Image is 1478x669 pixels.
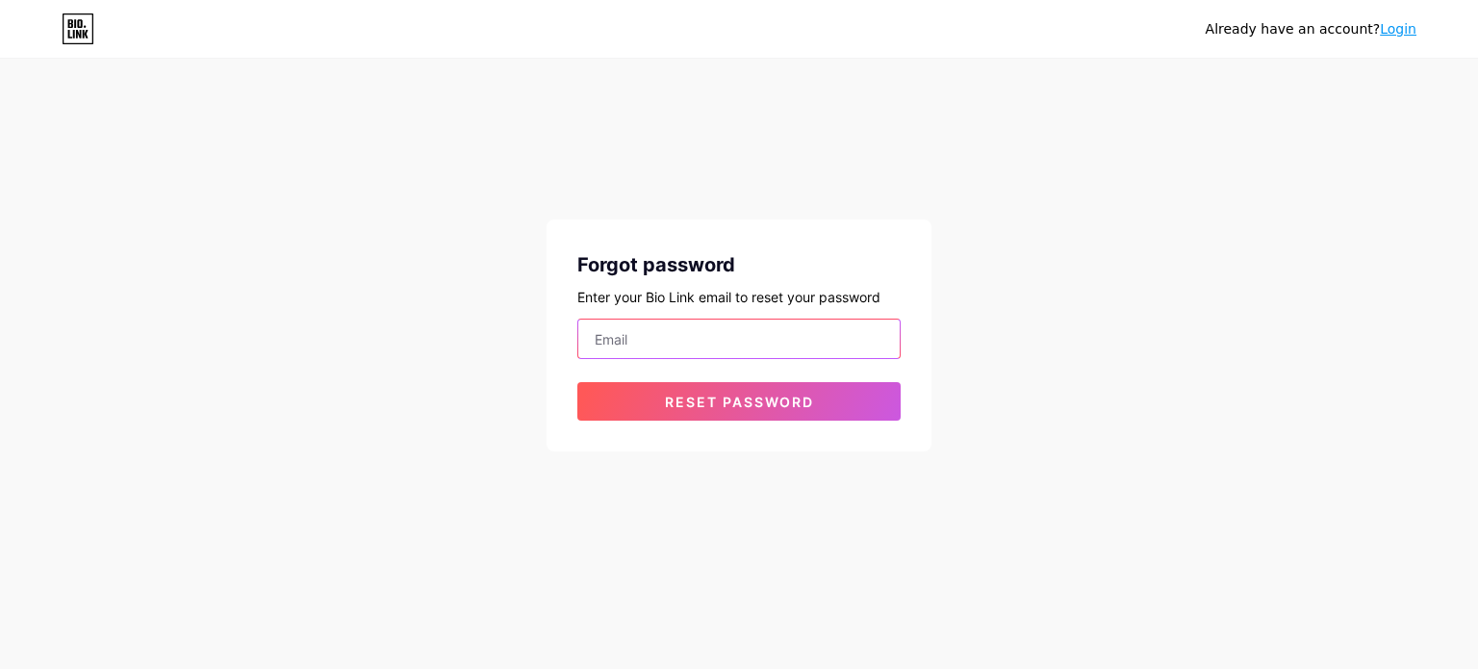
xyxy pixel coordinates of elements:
[577,382,901,421] button: Reset password
[1380,21,1416,37] a: Login
[577,287,901,307] div: Enter your Bio Link email to reset your password
[1206,19,1416,39] div: Already have an account?
[578,320,900,358] input: Email
[665,394,814,410] span: Reset password
[577,250,901,279] div: Forgot password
